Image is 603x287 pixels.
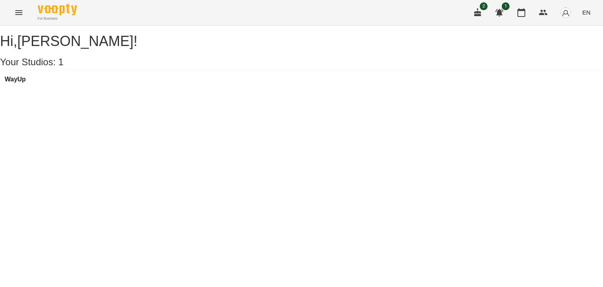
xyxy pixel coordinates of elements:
[582,8,590,17] span: EN
[58,57,64,67] span: 1
[9,3,28,22] button: Menu
[5,76,26,83] a: WayUp
[38,16,77,21] span: For Business
[579,5,594,20] button: EN
[38,4,77,15] img: Voopty Logo
[502,2,510,10] span: 1
[480,2,488,10] span: 2
[560,7,571,18] img: avatar_s.png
